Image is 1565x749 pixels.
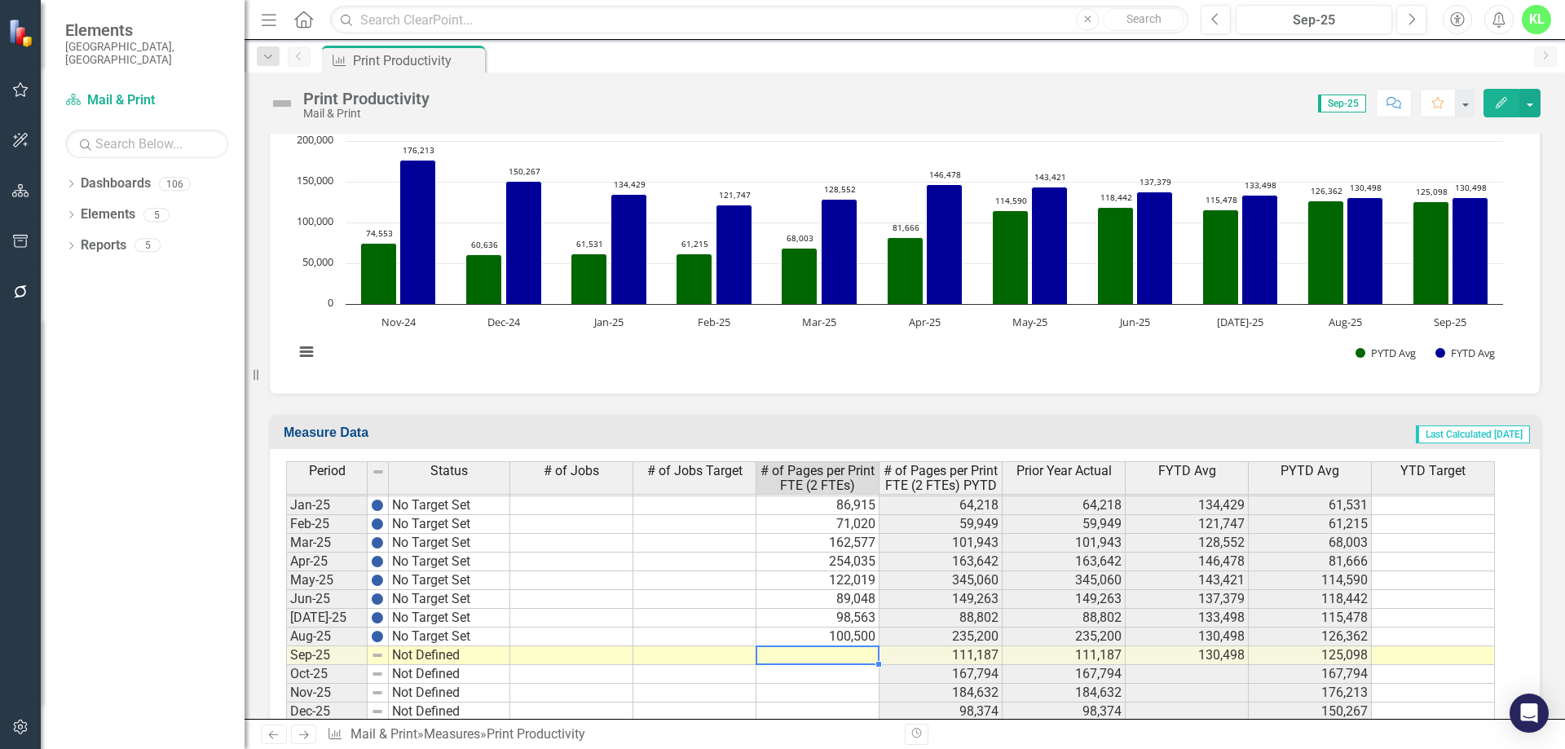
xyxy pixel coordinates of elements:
a: Elements [81,205,135,224]
td: 111,187 [1003,646,1126,665]
td: 88,802 [879,609,1003,628]
td: 64,218 [879,496,1003,515]
td: Mar-25 [286,534,368,553]
text: May-25 [1012,315,1047,329]
div: Open Intercom Messenger [1510,694,1549,733]
td: 176,213 [1249,684,1372,703]
td: 235,200 [1003,628,1126,646]
text: 150,267 [509,165,540,177]
td: 64,218 [1003,496,1126,515]
input: Search ClearPoint... [330,6,1188,34]
img: BgCOk07PiH71IgAAAABJRU5ErkJggg== [371,630,384,643]
text: 134,429 [614,178,646,190]
text: 61,215 [681,238,708,249]
path: May-25, 143,420.75. FYTD Avg. [1032,187,1068,304]
img: BgCOk07PiH71IgAAAABJRU5ErkJggg== [371,499,384,512]
td: No Target Set [389,534,510,553]
td: 125,098 [1249,646,1372,665]
td: 126,362 [1249,628,1372,646]
path: Feb-25, 121,747. FYTD Avg. [716,205,752,304]
span: Prior Year Actual [1016,464,1112,478]
text: 130,498 [1455,182,1487,193]
path: Apr-25, 146,478.14285714. FYTD Avg. [927,184,963,304]
button: Search [1103,8,1184,31]
td: 122,019 [756,571,879,590]
td: 167,794 [879,665,1003,684]
td: 150,267 [1249,703,1372,721]
text: 100,000 [297,214,333,228]
td: 345,060 [879,571,1003,590]
text: Apr-25 [909,315,941,329]
text: 126,362 [1311,185,1342,196]
span: PYTD Avg [1281,464,1339,478]
path: Jan-25, 134,428.75. FYTD Avg. [611,194,647,304]
td: 143,421 [1126,571,1249,590]
td: 345,060 [1003,571,1126,590]
td: May-25 [286,571,368,590]
path: Apr-25, 81,665.57142857. PYTD Avg. [888,237,924,304]
g: PYTD Avg, bar series 1 of 2 with 11 bars. [361,200,1449,304]
path: Mar-25, 128,552. FYTD Avg. [822,199,857,304]
td: 71,020 [756,515,879,534]
text: 115,478 [1206,194,1237,205]
td: 121,747 [1126,515,1249,534]
td: 88,802 [1003,609,1126,628]
input: Search Below... [65,130,228,158]
span: Last Calculated [DATE] [1416,425,1530,443]
td: 98,374 [1003,703,1126,721]
text: 125,098 [1416,186,1448,197]
td: No Target Set [389,571,510,590]
td: 61,531 [1249,496,1372,515]
text: 61,531 [576,238,603,249]
text: Dec-24 [487,315,521,329]
a: Measures [424,726,480,742]
span: Sep-25 [1318,95,1366,112]
td: No Target Set [389,628,510,646]
img: 8DAGhfEEPCf229AAAAAElFTkSuQmCC [371,667,384,681]
td: Nov-25 [286,684,368,703]
text: Feb-25 [698,315,730,329]
img: 8DAGhfEEPCf229AAAAAElFTkSuQmCC [372,465,385,478]
span: Status [430,464,468,478]
span: Elements [65,20,228,40]
div: 106 [159,177,191,191]
td: 167,794 [1249,665,1372,684]
img: ClearPoint Strategy [8,19,37,47]
button: Show FYTD Avg [1435,346,1497,360]
text: 81,666 [893,222,919,233]
td: 235,200 [879,628,1003,646]
img: BgCOk07PiH71IgAAAABJRU5ErkJggg== [371,518,384,531]
td: [DATE]-25 [286,609,368,628]
text: 133,498 [1245,179,1276,191]
path: Sep-25, 125,097.58333333. PYTD Avg. [1413,201,1449,304]
td: Dec-25 [286,703,368,721]
path: Dec-24, 150,266.66666666. FYTD Avg. [506,181,542,304]
td: Not Defined [389,646,510,665]
text: 146,478 [929,169,961,180]
td: 134,429 [1126,496,1249,515]
text: 60,636 [471,239,498,250]
span: # of Jobs [544,464,599,478]
text: 143,421 [1034,171,1066,183]
small: [GEOGRAPHIC_DATA], [GEOGRAPHIC_DATA] [65,40,228,67]
path: Nov-24, 74,553. PYTD Avg. [361,243,397,304]
img: BgCOk07PiH71IgAAAABJRU5ErkJggg== [371,555,384,568]
path: Jun-25, 137,379.33333333. FYTD Avg. [1137,192,1173,304]
td: 254,035 [756,553,879,571]
h3: Measure Data [284,425,811,440]
span: Search [1126,12,1162,25]
div: Print Productivity [353,51,481,71]
td: 167,794 [1003,665,1126,684]
td: 149,263 [879,590,1003,609]
td: 137,379 [1126,590,1249,609]
td: 163,642 [1003,553,1126,571]
td: Oct-25 [286,665,368,684]
text: Mar-25 [802,315,836,329]
div: » » [327,725,893,744]
td: 115,478 [1249,609,1372,628]
path: Jan-25, 61,531.25. PYTD Avg. [571,253,607,304]
text: 74,553 [366,227,393,239]
td: 128,552 [1126,534,1249,553]
td: 118,442 [1249,590,1372,609]
path: May-25, 114,589.875. PYTD Avg. [993,210,1029,304]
